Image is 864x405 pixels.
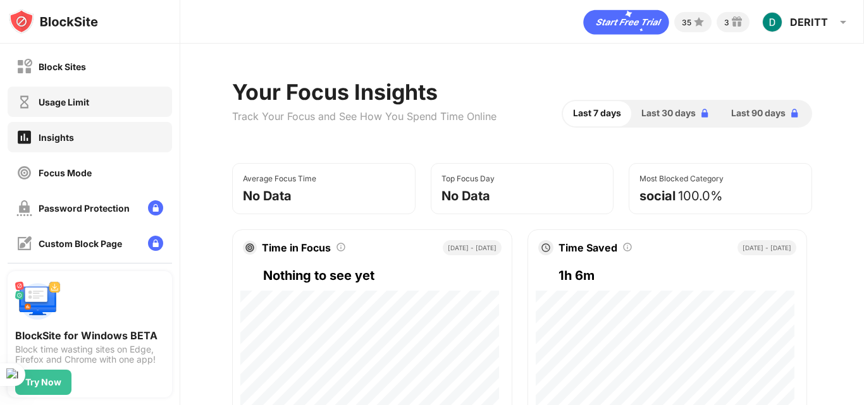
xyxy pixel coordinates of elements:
img: reward-small.svg [729,15,744,30]
span: Last 90 days [731,106,786,120]
div: DERITT [790,16,828,28]
img: lock-blue.svg [788,107,801,119]
img: lock-blue.svg [698,107,711,119]
div: social [639,188,676,203]
img: logo-blocksite.svg [9,9,98,34]
div: 35 [682,18,691,27]
div: Block Sites [39,61,86,72]
img: clock.svg [541,243,551,253]
div: animation [583,9,669,35]
img: points-small.svg [691,15,707,30]
img: tooltip.svg [336,242,346,252]
div: Nothing to see yet [263,265,502,286]
div: Try Now [25,377,61,387]
img: tooltip.svg [622,242,633,252]
img: insights-on.svg [16,129,32,145]
div: 100.0% [678,188,723,203]
div: Your Focus Insights [232,79,497,105]
div: [DATE] - [DATE] [737,240,796,255]
div: Focus Mode [39,167,92,178]
img: push-desktop.svg [15,279,61,324]
img: target.svg [245,243,254,252]
div: Most Blocked Category [639,174,724,183]
div: 1h 6m [559,265,797,286]
div: 3 [724,18,729,27]
div: Average Focus Time [243,174,316,183]
div: [DATE] - [DATE] [443,240,502,255]
div: No Data [243,188,292,203]
div: Insights [39,132,74,143]
img: block-off.svg [16,59,32,75]
div: Custom Block Page [39,238,122,249]
div: Top Focus Day [441,174,495,183]
div: No Data [441,188,490,203]
img: time-usage-off.svg [16,94,32,110]
img: customize-block-page-off.svg [16,236,32,251]
img: lock-menu.svg [148,236,163,251]
img: password-protection-off.svg [16,200,32,216]
span: Last 7 days [573,106,621,120]
div: Block time wasting sites on Edge, Firefox and Chrome with one app! [15,344,164,365]
div: Track Your Focus and See How You Spend Time Online [232,110,497,123]
div: BlockSite for Windows BETA [15,329,164,342]
div: Time in Focus [262,241,331,254]
span: Last 30 days [641,106,696,120]
div: Usage Limit [39,97,89,107]
div: Password Protection [39,203,130,214]
img: lock-menu.svg [148,200,163,215]
img: ACg8ocL0m9IeW7nYN0-fuGUkeXZCN-TAtQ6gRqqhCtlVKl9vSMd8lA=s96-c [762,12,782,32]
img: focus-off.svg [16,165,32,181]
div: Time Saved [559,241,617,254]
